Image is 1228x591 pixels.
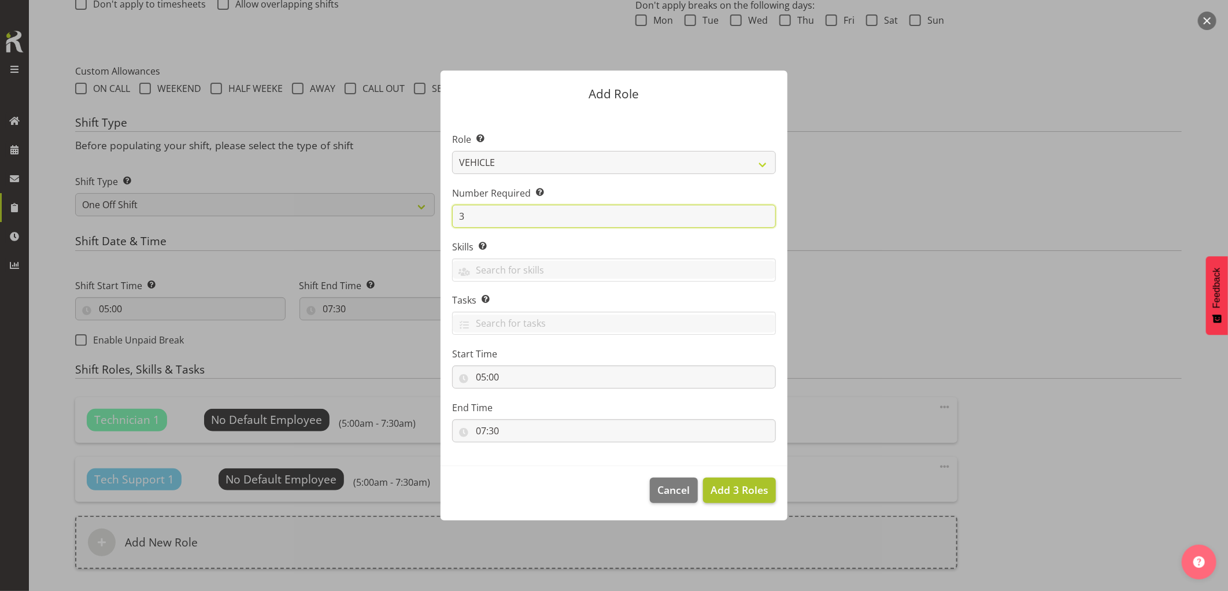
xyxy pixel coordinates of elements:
input: Click to select... [452,419,776,442]
span: Cancel [658,482,690,497]
button: Feedback - Show survey [1206,256,1228,335]
input: Click to select... [452,365,776,389]
input: Search for skills [453,261,775,279]
span: Feedback [1212,268,1222,308]
span: Add 3 Roles [711,483,768,497]
img: help-xxl-2.png [1193,556,1205,568]
label: Skills [452,240,776,254]
label: Start Time [452,347,776,361]
button: Add 3 Roles [703,478,776,503]
label: Number Required [452,186,776,200]
label: Tasks [452,293,776,307]
label: Role [452,132,776,146]
p: Add Role [452,88,776,100]
button: Cancel [650,478,697,503]
input: Search for tasks [453,315,775,333]
label: End Time [452,401,776,415]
